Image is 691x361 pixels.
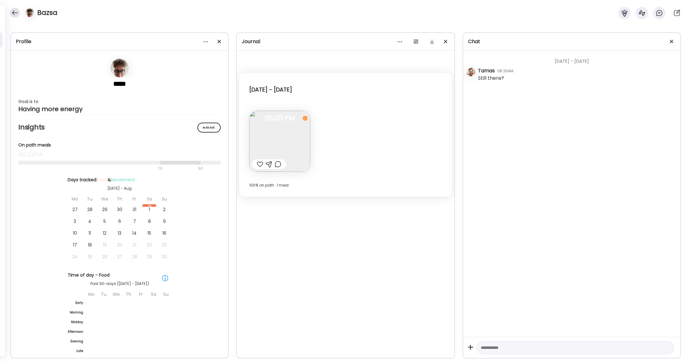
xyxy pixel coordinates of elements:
div: 70 [18,165,196,172]
div: Th [122,289,135,300]
div: We [98,194,111,204]
div: [DATE] - [DATE] [249,86,292,93]
div: 27 [113,251,126,262]
div: 1 [142,204,156,215]
div: Fr [128,194,141,204]
div: 12 [98,228,111,238]
div: Morning [68,309,83,316]
div: Days tracked: & [68,177,171,183]
div: Journal [242,38,449,45]
img: avatars%2FpKaUZZslI3XCLm1QxOBJ8XKUhEk1 [25,8,34,17]
div: Having more energy [18,105,221,113]
div: no data [18,151,221,158]
div: Tu [97,289,111,300]
div: Aug [142,204,156,207]
div: Profile [16,38,223,45]
div: 8 [142,216,156,227]
div: 10 [68,228,82,238]
div: 17 [68,240,82,250]
div: 18 [83,240,97,250]
div: Manage [197,123,221,133]
div: [DATE] - [DATE] [478,51,675,67]
div: 9 [157,216,171,227]
span: Movement [111,177,135,183]
div: 3 [68,216,82,227]
span: 05:35 PM [249,115,310,121]
img: images%2FpKaUZZslI3XCLm1QxOBJ8XKUhEk1%2FmFcWJAZ1K1xEvptrbB1p%2FEBBW4bA0dSnxdIHTAGXn_240 [249,111,310,172]
div: Sa [147,289,160,300]
div: 31 [128,204,141,215]
div: We [109,289,123,300]
div: 23 [157,240,171,250]
div: 24 [68,251,82,262]
div: On path meals [18,142,221,148]
div: Past 30-days ([DATE] - [DATE]) [68,281,171,287]
div: 15 [142,228,156,238]
div: 7 [128,216,141,227]
div: 25 [83,251,97,262]
div: Evening [68,338,83,345]
div: Su [159,289,173,300]
div: Late [68,348,83,354]
div: 13 [113,228,126,238]
div: Time of day - Food [68,272,171,278]
div: 19 [98,240,111,250]
div: 6 [113,216,126,227]
div: Midday [68,319,83,325]
div: 2 [157,204,171,215]
div: 20 [113,240,126,250]
div: 4 [83,216,97,227]
div: Sa [142,194,156,204]
div: 21 [128,240,141,250]
div: 27 [68,204,82,215]
div: 14 [128,228,141,238]
div: 08:26AM [497,68,513,74]
div: 30 [157,251,171,262]
div: Tamas [478,67,495,74]
div: Chat [468,38,675,45]
div: 29 [142,251,156,262]
div: 16 [157,228,171,238]
span: Food [97,177,108,183]
div: Tu [83,194,97,204]
div: 29 [98,204,111,215]
div: 90 [197,165,204,172]
div: 22 [142,240,156,250]
div: Early [68,300,83,306]
div: Goal is to [18,98,221,105]
div: 100% on path · 1 meal [249,182,442,189]
img: avatars%2FeMBxhIYut2UFLmHkEKqn7WJJ7Ig1 [467,68,475,76]
div: 11 [83,228,97,238]
div: 30 [113,204,126,215]
div: Th [113,194,126,204]
div: [DATE] - Aug [68,186,171,191]
div: 5 [98,216,111,227]
div: 26 [98,251,111,262]
div: Mo [84,289,98,300]
h2: Insights [18,123,221,132]
img: avatars%2FpKaUZZslI3XCLm1QxOBJ8XKUhEk1 [110,59,129,77]
div: 28 [128,251,141,262]
div: Su [157,194,171,204]
div: 28 [83,204,97,215]
div: Afternoon [68,328,83,335]
div: Fr [134,289,148,300]
div: Still there? [478,74,504,82]
div: Mo [68,194,82,204]
h4: Bazsa [37,8,57,18]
